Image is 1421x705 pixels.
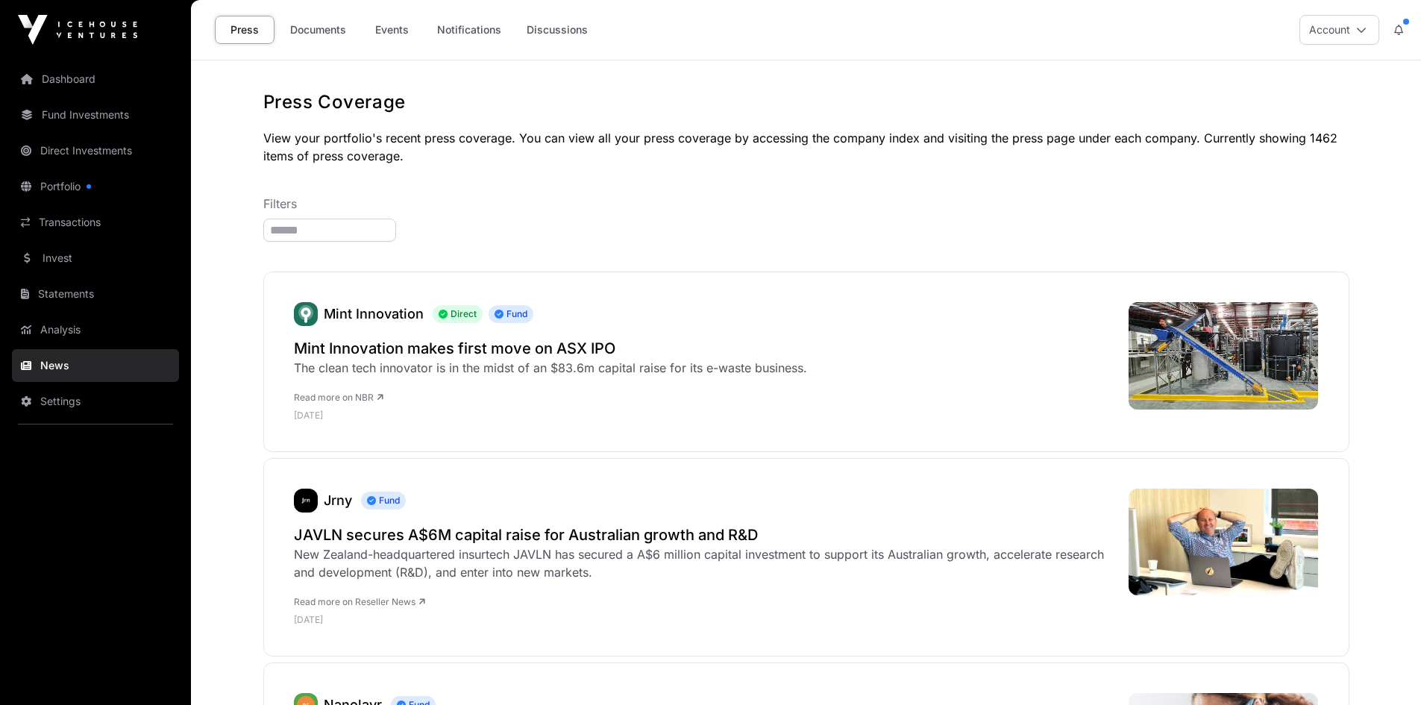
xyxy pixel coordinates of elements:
[215,16,275,44] a: Press
[1346,633,1421,705] iframe: Chat Widget
[263,195,1349,213] p: Filters
[1129,302,1319,410] img: mint-innovation-hammer-mill-.jpeg
[18,15,137,45] img: Icehouse Ventures Logo
[12,385,179,418] a: Settings
[294,489,318,513] a: Jrny
[12,313,179,346] a: Analysis
[294,524,1114,545] a: JAVLN secures A$6M capital raise for Australian growth and R&D
[12,349,179,382] a: News
[362,16,421,44] a: Events
[517,16,597,44] a: Discussions
[433,305,483,323] span: Direct
[294,338,807,359] a: Mint Innovation makes first move on ASX IPO
[294,489,318,513] img: jrny148.png
[294,614,1114,626] p: [DATE]
[361,492,406,510] span: Fund
[427,16,511,44] a: Notifications
[1299,15,1379,45] button: Account
[12,98,179,131] a: Fund Investments
[1129,489,1319,595] img: 4067502-0-12102500-1759452043-David-Leach.jpg
[263,129,1349,165] p: View your portfolio's recent press coverage. You can view all your press coverage by accessing th...
[12,242,179,275] a: Invest
[12,134,179,167] a: Direct Investments
[263,90,1349,114] h1: Press Coverage
[12,278,179,310] a: Statements
[294,545,1114,581] div: New Zealand-headquartered insurtech JAVLN has secured a A$6 million capital investment to support...
[294,302,318,326] img: Mint.svg
[489,305,533,323] span: Fund
[294,359,807,377] div: The clean tech innovator is in the midst of an $83.6m capital raise for its e-waste business.
[294,596,425,607] a: Read more on Reseller News
[12,63,179,95] a: Dashboard
[280,16,356,44] a: Documents
[294,302,318,326] a: Mint Innovation
[294,392,383,403] a: Read more on NBR
[294,410,807,422] p: [DATE]
[12,206,179,239] a: Transactions
[324,492,352,508] a: Jrny
[324,306,424,322] a: Mint Innovation
[12,170,179,203] a: Portfolio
